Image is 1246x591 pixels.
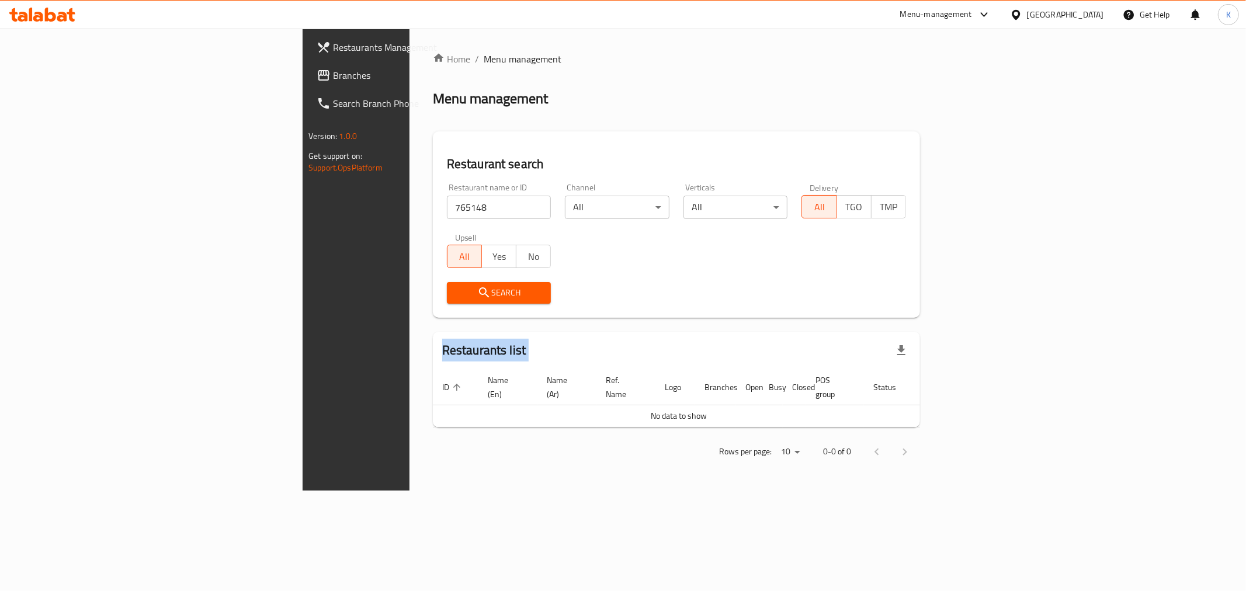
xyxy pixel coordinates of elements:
p: 0-0 of 0 [823,444,851,459]
th: Busy [759,370,783,405]
label: Upsell [455,233,477,241]
h2: Restaurant search [447,155,906,173]
span: Name (En) [488,373,523,401]
button: All [801,195,837,218]
span: 1.0.0 [339,128,357,144]
span: No [521,248,546,265]
th: Closed [783,370,806,405]
button: TMP [871,195,906,218]
button: Search [447,282,551,304]
div: All [683,196,788,219]
span: All [452,248,477,265]
table: enhanced table [433,370,966,427]
span: Search Branch Phone [333,96,501,110]
div: Export file [887,336,915,364]
p: Rows per page: [719,444,772,459]
span: Restaurants Management [333,40,501,54]
span: ID [442,380,464,394]
button: No [516,245,551,268]
div: All [565,196,669,219]
span: All [807,199,832,215]
div: Menu-management [900,8,972,22]
button: Yes [481,245,516,268]
span: Branches [333,68,501,82]
span: Status [873,380,911,394]
nav: breadcrumb [433,52,920,66]
div: [GEOGRAPHIC_DATA] [1027,8,1104,21]
input: Search for restaurant name or ID.. [447,196,551,219]
span: Yes [487,248,512,265]
span: No data to show [651,408,707,423]
h2: Menu management [433,89,548,108]
a: Support.OpsPlatform [308,160,383,175]
button: All [447,245,482,268]
button: TGO [837,195,872,218]
span: TMP [876,199,901,215]
div: Rows per page: [776,443,804,461]
h2: Restaurants list [442,342,526,359]
th: Branches [695,370,736,405]
a: Search Branch Phone [307,89,511,117]
a: Restaurants Management [307,33,511,61]
span: Menu management [484,52,561,66]
span: Ref. Name [606,373,641,401]
span: K [1226,8,1231,21]
th: Logo [655,370,695,405]
span: Get support on: [308,148,362,164]
span: Name (Ar) [547,373,582,401]
th: Open [736,370,759,405]
span: Version: [308,128,337,144]
span: Search [456,286,542,300]
span: POS group [815,373,850,401]
span: TGO [842,199,867,215]
label: Delivery [810,183,839,192]
a: Branches [307,61,511,89]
